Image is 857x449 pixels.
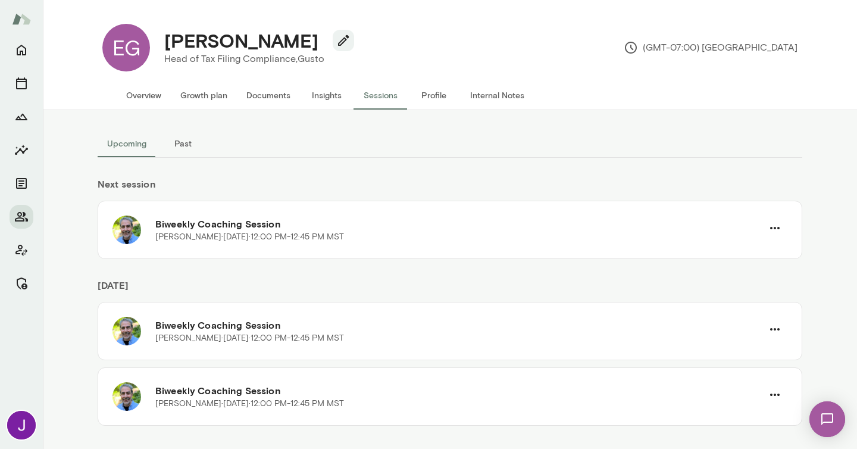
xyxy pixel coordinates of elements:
[164,52,345,66] p: Head of Tax Filing Compliance, Gusto
[7,411,36,439] img: Jocelyn Grodin
[164,29,318,52] h4: [PERSON_NAME]
[98,278,802,302] h6: [DATE]
[10,105,33,129] button: Growth Plan
[155,217,762,231] h6: Biweekly Coaching Session
[10,272,33,295] button: Manage
[10,71,33,95] button: Sessions
[98,129,156,158] button: Upcoming
[407,81,461,110] button: Profile
[10,172,33,195] button: Documents
[624,40,797,55] p: (GMT-07:00) [GEOGRAPHIC_DATA]
[155,383,762,398] h6: Biweekly Coaching Session
[171,81,237,110] button: Growth plan
[156,129,209,158] button: Past
[155,332,344,344] p: [PERSON_NAME] · [DATE] · 12:00 PM-12:45 PM MST
[10,238,33,262] button: Client app
[155,231,344,243] p: [PERSON_NAME] · [DATE] · 12:00 PM-12:45 PM MST
[10,138,33,162] button: Insights
[155,398,344,410] p: [PERSON_NAME] · [DATE] · 12:00 PM-12:45 PM MST
[117,81,171,110] button: Overview
[98,129,802,158] div: basic tabs example
[300,81,354,110] button: Insights
[461,81,534,110] button: Internal Notes
[98,177,802,201] h6: Next session
[155,318,762,332] h6: Biweekly Coaching Session
[10,38,33,62] button: Home
[10,205,33,229] button: Members
[354,81,407,110] button: Sessions
[237,81,300,110] button: Documents
[12,8,31,30] img: Mento
[102,24,150,71] div: EG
